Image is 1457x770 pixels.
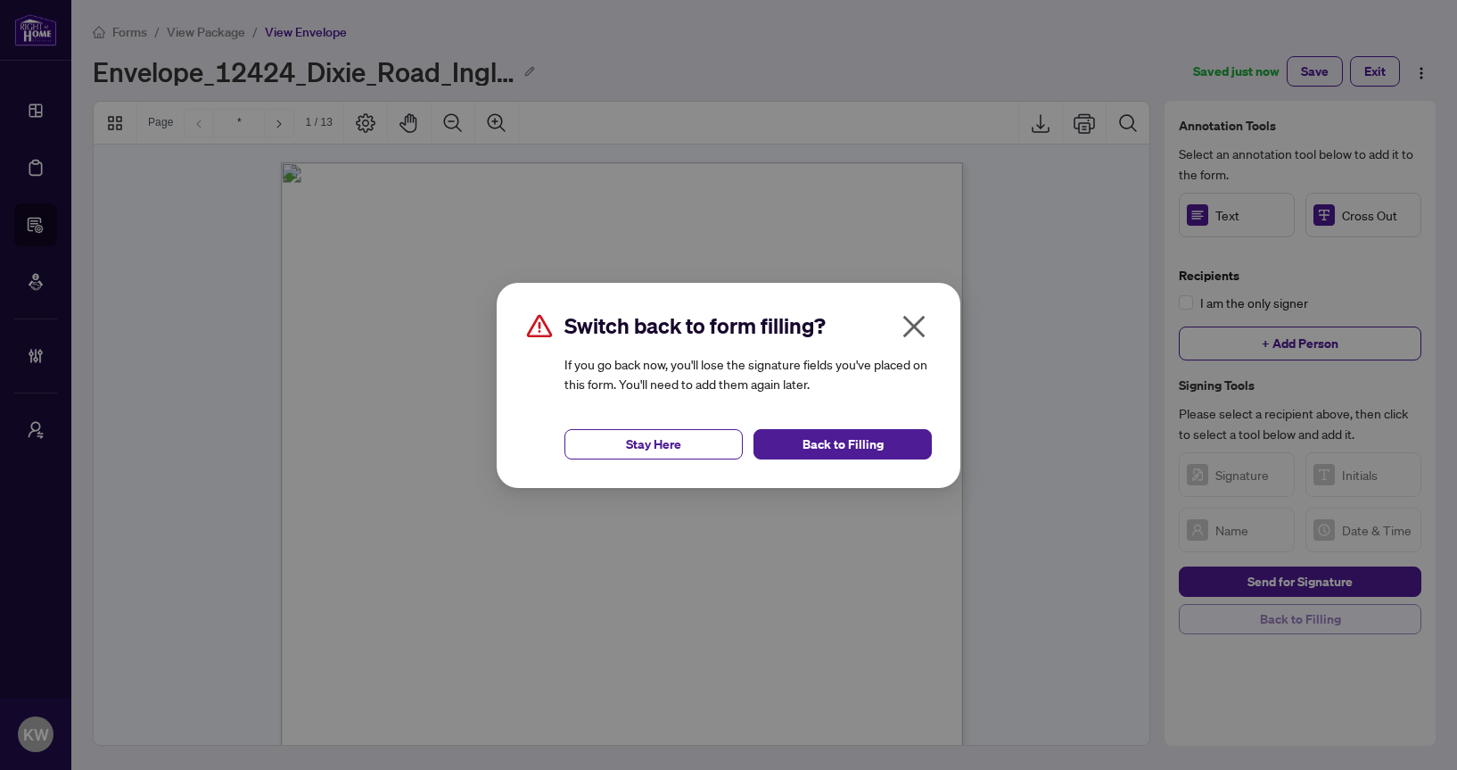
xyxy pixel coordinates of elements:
[803,430,884,459] span: Back to Filling
[626,430,681,459] span: Stay Here
[900,312,928,341] span: close
[564,429,743,460] button: Stay Here
[564,354,932,393] div: If you go back now, you'll lose the signature fields you've placed on this form. You'll need to a...
[564,311,932,340] h2: Switch back to form filling?
[753,429,932,460] button: Back to Filling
